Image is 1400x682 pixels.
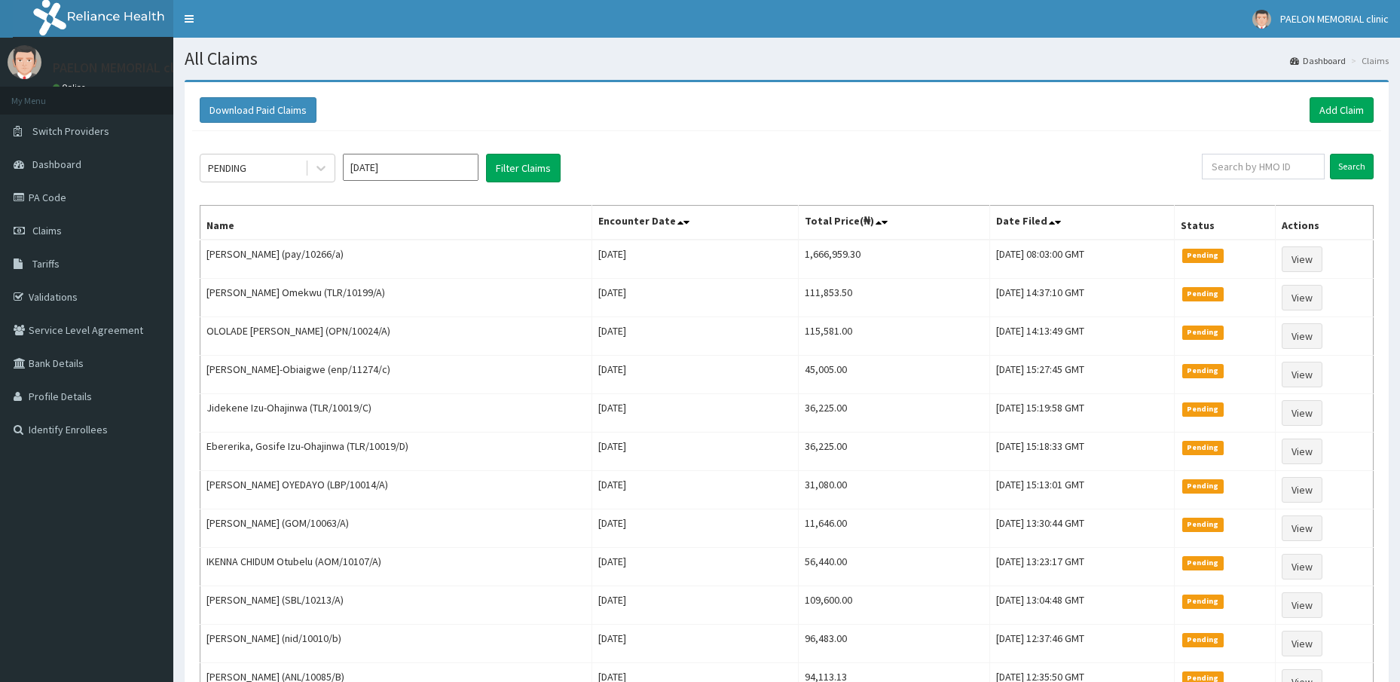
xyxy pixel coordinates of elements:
[799,279,990,317] td: 111,853.50
[1276,206,1374,240] th: Actions
[1330,154,1374,179] input: Search
[32,124,109,138] span: Switch Providers
[185,49,1389,69] h1: All Claims
[1310,97,1374,123] a: Add Claim
[1182,633,1224,647] span: Pending
[592,433,799,471] td: [DATE]
[799,433,990,471] td: 36,225.00
[990,509,1175,548] td: [DATE] 13:30:44 GMT
[990,471,1175,509] td: [DATE] 15:13:01 GMT
[1182,518,1224,531] span: Pending
[1182,479,1224,493] span: Pending
[592,471,799,509] td: [DATE]
[799,317,990,356] td: 115,581.00
[1282,439,1322,464] a: View
[1282,323,1322,349] a: View
[990,279,1175,317] td: [DATE] 14:37:10 GMT
[200,97,316,123] button: Download Paid Claims
[592,317,799,356] td: [DATE]
[1182,249,1224,262] span: Pending
[1282,400,1322,426] a: View
[990,317,1175,356] td: [DATE] 14:13:49 GMT
[1282,477,1322,503] a: View
[799,509,990,548] td: 11,646.00
[486,154,561,182] button: Filter Claims
[592,586,799,625] td: [DATE]
[200,509,592,548] td: [PERSON_NAME] (GOM/10063/A)
[799,240,990,279] td: 1,666,959.30
[32,224,62,237] span: Claims
[1182,402,1224,416] span: Pending
[200,625,592,663] td: [PERSON_NAME] (nid/10010/b)
[799,471,990,509] td: 31,080.00
[1290,54,1346,67] a: Dashboard
[1182,326,1224,339] span: Pending
[799,625,990,663] td: 96,483.00
[1182,364,1224,378] span: Pending
[200,548,592,586] td: IKENNA CHIDUM Otubelu (AOM/10107/A)
[990,356,1175,394] td: [DATE] 15:27:45 GMT
[592,240,799,279] td: [DATE]
[200,394,592,433] td: Jidekene Izu-Ohajinwa (TLR/10019/C)
[990,240,1175,279] td: [DATE] 08:03:00 GMT
[1252,10,1271,29] img: User Image
[200,471,592,509] td: [PERSON_NAME] OYEDAYO (LBP/10014/A)
[592,394,799,433] td: [DATE]
[200,433,592,471] td: Ebererika, Gosife Izu-Ohajinwa (TLR/10019/D)
[592,206,799,240] th: Encounter Date
[990,586,1175,625] td: [DATE] 13:04:48 GMT
[990,548,1175,586] td: [DATE] 13:23:17 GMT
[1282,631,1322,656] a: View
[32,257,60,271] span: Tariffs
[1282,592,1322,618] a: View
[200,240,592,279] td: [PERSON_NAME] (pay/10266/a)
[200,279,592,317] td: [PERSON_NAME] Omekwu (TLR/10199/A)
[799,548,990,586] td: 56,440.00
[53,61,194,75] p: PAELON MEMORIAL clinic
[1182,595,1224,608] span: Pending
[799,206,990,240] th: Total Price(₦)
[592,279,799,317] td: [DATE]
[1282,362,1322,387] a: View
[200,317,592,356] td: OLOLADE [PERSON_NAME] (OPN/10024/A)
[799,586,990,625] td: 109,600.00
[1182,441,1224,454] span: Pending
[1182,556,1224,570] span: Pending
[990,625,1175,663] td: [DATE] 12:37:46 GMT
[1282,285,1322,310] a: View
[208,161,246,176] div: PENDING
[343,154,478,181] input: Select Month and Year
[592,356,799,394] td: [DATE]
[1182,287,1224,301] span: Pending
[1282,515,1322,541] a: View
[8,45,41,79] img: User Image
[1282,246,1322,272] a: View
[1347,54,1389,67] li: Claims
[200,356,592,394] td: [PERSON_NAME]-Obiaigwe (enp/11274/c)
[799,356,990,394] td: 45,005.00
[799,394,990,433] td: 36,225.00
[592,625,799,663] td: [DATE]
[32,158,81,171] span: Dashboard
[990,433,1175,471] td: [DATE] 15:18:33 GMT
[1280,12,1389,26] span: PAELON MEMORIAL clinic
[592,509,799,548] td: [DATE]
[1202,154,1325,179] input: Search by HMO ID
[1174,206,1275,240] th: Status
[200,206,592,240] th: Name
[200,586,592,625] td: [PERSON_NAME] (SBL/10213/A)
[1282,554,1322,580] a: View
[53,82,89,93] a: Online
[592,548,799,586] td: [DATE]
[990,206,1175,240] th: Date Filed
[990,394,1175,433] td: [DATE] 15:19:58 GMT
